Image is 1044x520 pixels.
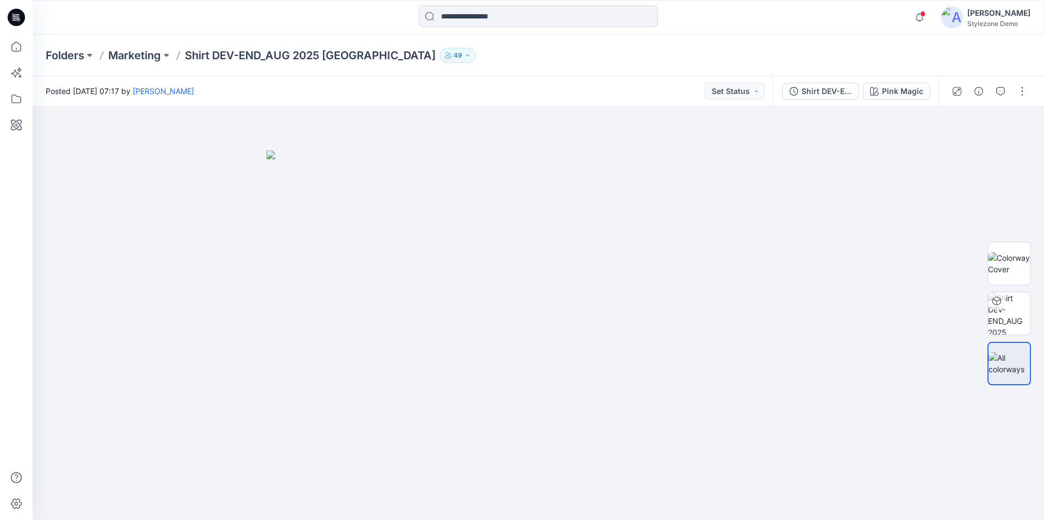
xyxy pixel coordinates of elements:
[46,48,84,63] a: Folders
[882,85,923,97] div: Pink Magic
[108,48,161,63] a: Marketing
[453,49,462,61] p: 49
[941,7,963,28] img: avatar
[782,83,859,100] button: Shirt DEV-END_AUG 2025 [GEOGRAPHIC_DATA]
[967,7,1030,20] div: [PERSON_NAME]
[133,86,194,96] a: [PERSON_NAME]
[988,292,1030,335] img: Shirt DEV-END_AUG 2025 Segev Pink Magic
[185,48,436,63] p: Shirt DEV-END_AUG 2025 [GEOGRAPHIC_DATA]
[989,352,1030,375] img: All colorways
[440,48,476,63] button: 49
[863,83,930,100] button: Pink Magic
[46,85,194,97] span: Posted [DATE] 07:17 by
[801,85,852,97] div: Shirt DEV-END_AUG 2025 [GEOGRAPHIC_DATA]
[970,83,987,100] button: Details
[988,252,1030,275] img: Colorway Cover
[967,20,1030,28] div: Stylezone Demo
